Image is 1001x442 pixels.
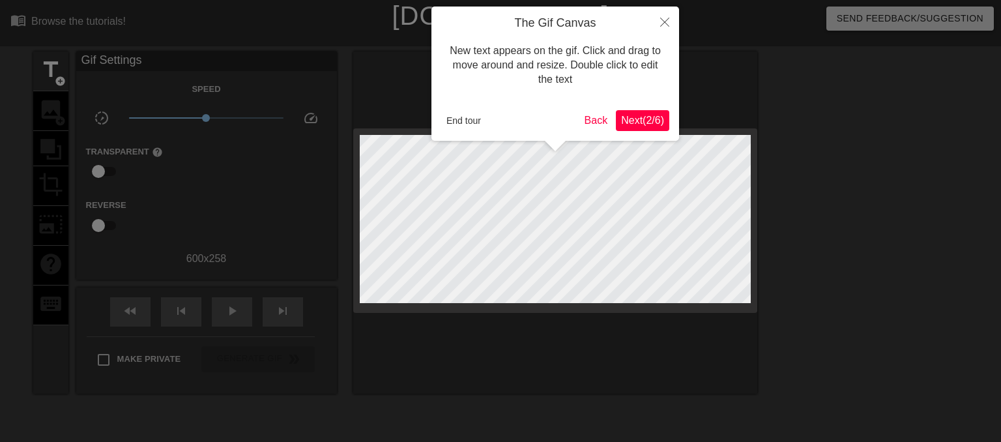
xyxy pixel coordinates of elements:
[441,31,669,100] div: New text appears on the gif. Click and drag to move around and resize. Double click to edit the text
[650,7,679,37] button: Close
[616,110,669,131] button: Next
[441,111,486,130] button: End tour
[579,110,613,131] button: Back
[441,16,669,31] h4: The Gif Canvas
[621,115,664,126] span: Next ( 2 / 6 )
